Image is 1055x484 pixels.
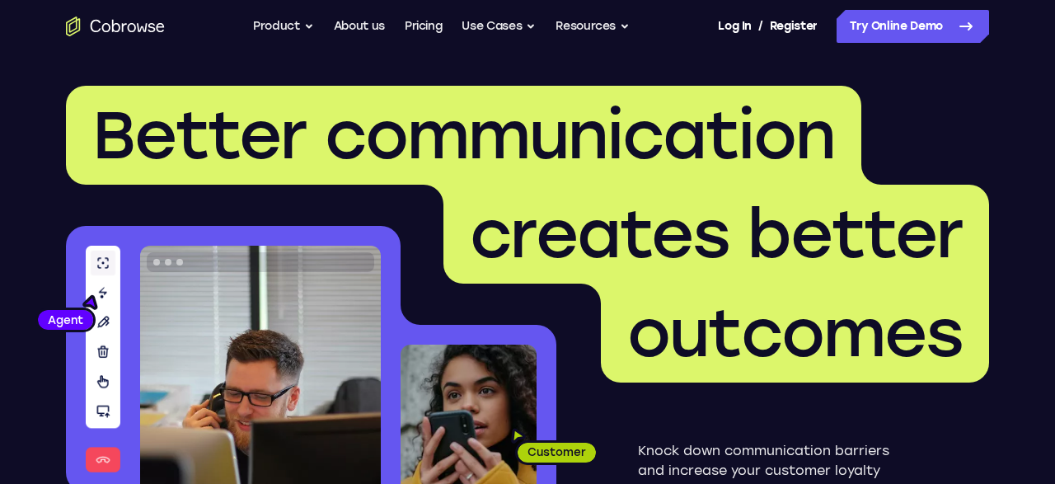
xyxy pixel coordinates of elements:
button: Product [253,10,314,43]
button: Resources [556,10,630,43]
button: Use Cases [462,10,536,43]
a: Try Online Demo [837,10,989,43]
a: Go to the home page [66,16,165,36]
span: / [758,16,763,36]
a: Log In [718,10,751,43]
span: Better communication [92,96,835,175]
span: outcomes [627,294,963,373]
span: creates better [470,195,963,274]
a: Register [770,10,818,43]
a: Pricing [405,10,443,43]
a: About us [334,10,385,43]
